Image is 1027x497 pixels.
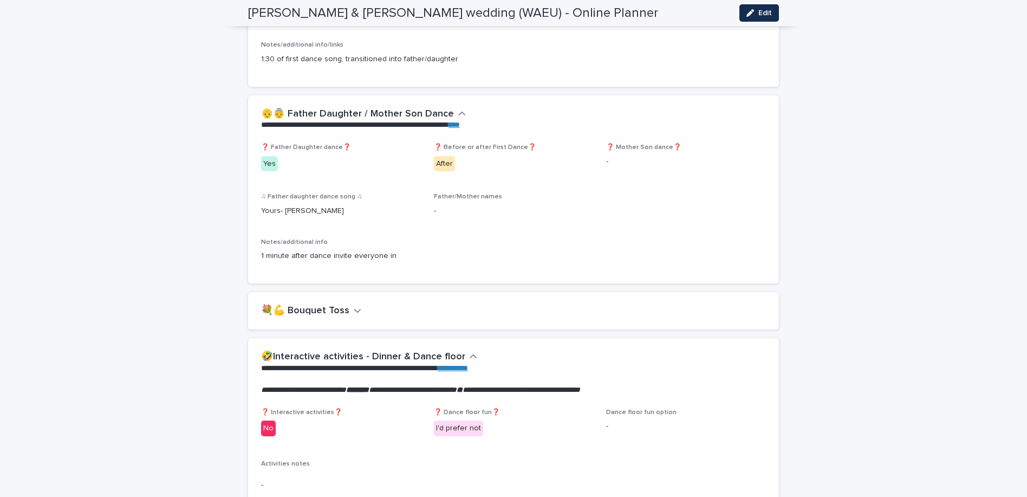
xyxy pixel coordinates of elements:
span: ❓ Mother Son dance❓ [606,144,681,151]
span: ❓ Before or after First Dance❓ [434,144,536,151]
p: - [434,205,594,217]
span: Notes/additional info/links [261,42,343,48]
span: ❓ Interactive activities❓ [261,409,342,416]
div: No [261,421,276,436]
p: - [606,421,766,432]
h2: [PERSON_NAME] & [PERSON_NAME] wedding (WAEU) - Online Planner [248,5,658,21]
span: ❓ Dance floor fun❓ [434,409,500,416]
button: 👴👵 Father Daughter / Mother Son Dance [261,108,466,120]
span: Activities notes [261,461,310,467]
span: Edit [758,9,772,17]
h2: 💐💪 Bouquet Toss [261,305,349,317]
span: Notes/additional info [261,239,328,246]
p: Yours- [PERSON_NAME] [261,205,421,217]
h2: 👴👵 Father Daughter / Mother Son Dance [261,108,454,120]
span: ❓ Father Daughter dance❓ [261,144,351,151]
p: - [606,156,766,167]
button: 🤣Interactive activities - Dinner & Dance floor [261,351,477,363]
div: After [434,156,455,172]
button: Edit [739,4,779,22]
p: 1 minute after dance invite everyone in [261,250,766,262]
div: Yes [261,156,278,172]
h2: 🤣Interactive activities - Dinner & Dance floor [261,351,465,363]
span: ♫ Father daughter dance song ♫ [261,193,362,200]
span: Dance floor fun option [606,409,677,416]
p: 1:30 of first dance song, transitioned into father/daughter [261,54,766,65]
button: 💐💪 Bouquet Toss [261,305,361,317]
span: Father/Mother names [434,193,502,200]
div: I'd prefer not [434,421,483,436]
p: - [261,480,766,491]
